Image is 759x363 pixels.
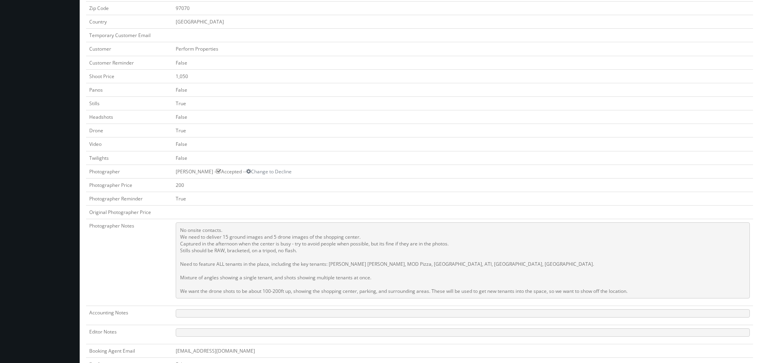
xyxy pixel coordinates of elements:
[86,219,173,306] td: Photographer Notes
[86,83,173,96] td: Panos
[173,83,753,96] td: False
[86,1,173,15] td: Zip Code
[173,192,753,205] td: True
[173,178,753,192] td: 200
[173,110,753,124] td: False
[86,124,173,137] td: Drone
[173,137,753,151] td: False
[86,192,173,205] td: Photographer Reminder
[86,15,173,29] td: Country
[86,110,173,124] td: Headshots
[173,1,753,15] td: 97070
[86,69,173,83] td: Shoot Price
[246,168,292,175] a: Change to Decline
[86,151,173,165] td: Twilights
[86,165,173,178] td: Photographer
[176,222,750,298] pre: No onsite contacts. We need to deliver 15 ground images and 5 drone images of the shopping center...
[173,151,753,165] td: False
[86,137,173,151] td: Video
[86,178,173,192] td: Photographer Price
[173,15,753,29] td: [GEOGRAPHIC_DATA]
[86,29,173,42] td: Temporary Customer Email
[86,325,173,344] td: Editor Notes
[173,56,753,69] td: False
[86,344,173,358] td: Booking Agent Email
[173,69,753,83] td: 1,050
[173,42,753,56] td: Perform Properties
[86,96,173,110] td: Stills
[86,306,173,325] td: Accounting Notes
[173,165,753,178] td: [PERSON_NAME] - Accepted --
[86,56,173,69] td: Customer Reminder
[173,96,753,110] td: True
[86,206,173,219] td: Original Photographer Price
[86,42,173,56] td: Customer
[173,344,753,358] td: [EMAIL_ADDRESS][DOMAIN_NAME]
[173,124,753,137] td: True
